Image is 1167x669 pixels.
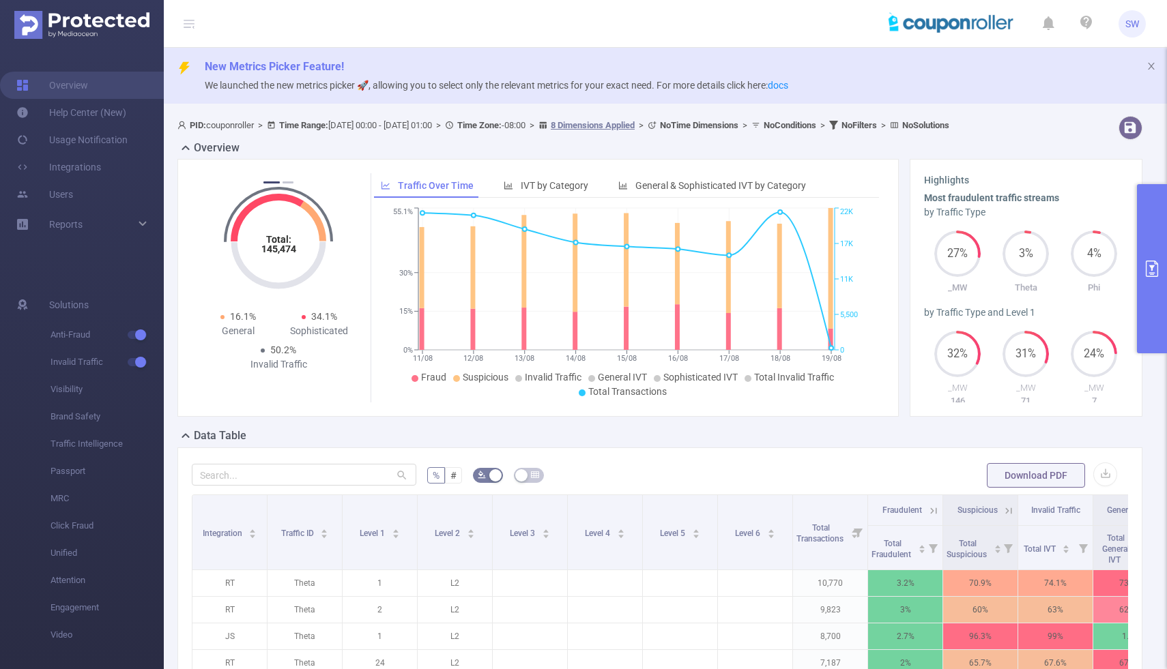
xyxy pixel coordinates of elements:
span: Traffic Over Time [398,180,474,191]
span: Unified [51,539,164,567]
i: icon: caret-up [692,527,700,531]
span: Total Fraudulent [871,539,913,559]
i: icon: caret-down [1063,548,1070,552]
span: Total Transactions [796,523,846,544]
b: No Conditions [764,120,816,130]
span: 50.2% [270,344,296,355]
div: Sort [542,527,550,535]
p: 3.2% [868,570,942,596]
span: Brand Safety [51,403,164,430]
p: Theta [268,570,342,596]
img: Protected Media [14,11,149,39]
tspan: 5,500 [840,310,858,319]
p: 2.7% [868,623,942,649]
span: Integration [203,529,244,538]
span: MRC [51,485,164,512]
tspan: 0 [840,346,844,355]
div: Sort [320,527,328,535]
div: by Traffic Type [924,205,1129,220]
input: Search... [192,464,416,486]
p: 1 [343,623,417,649]
span: > [254,120,267,130]
div: Sort [617,527,625,535]
p: 74.1% [1018,570,1093,596]
a: Integrations [16,153,101,181]
span: Passport [51,458,164,485]
tspan: 145,474 [261,243,296,254]
p: L2 [418,623,492,649]
tspan: 17K [840,239,853,248]
span: 32% [934,348,981,359]
i: icon: caret-up [249,527,257,531]
span: Total General IVT [1102,533,1129,565]
div: Sophisticated [278,324,360,338]
tspan: 13/08 [515,354,534,363]
tspan: 16/08 [668,354,688,363]
span: General IVT [598,372,647,383]
i: icon: caret-up [321,527,328,531]
b: Most fraudulent traffic streams [924,192,1059,203]
span: > [877,120,890,130]
tspan: Total: [266,234,291,245]
span: Level 2 [435,529,462,538]
i: icon: caret-down [249,533,257,537]
div: by Traffic Type and Level 1 [924,306,1129,320]
span: > [525,120,538,130]
span: Level 6 [735,529,762,538]
p: _MW [992,381,1060,395]
tspan: 18/08 [770,354,790,363]
span: 4% [1071,248,1117,259]
h2: Data Table [194,428,246,444]
p: L2 [418,597,492,623]
a: Reports [49,211,83,238]
span: Total Invalid Traffic [754,372,834,383]
i: icon: caret-up [542,527,549,531]
span: Invalid Traffic [525,372,581,383]
tspan: 0% [403,346,413,355]
p: 8,700 [793,623,867,649]
span: Suspicious [957,505,998,515]
span: Total IVT [1024,544,1058,554]
a: Users [16,181,73,208]
span: > [432,120,445,130]
span: > [738,120,751,130]
i: icon: caret-down [542,533,549,537]
i: icon: table [531,471,539,479]
i: Filter menu [923,526,942,569]
p: 10,770 [793,570,867,596]
a: docs [768,80,788,91]
p: 70.9% [943,570,1018,596]
span: SW [1125,10,1139,38]
p: RT [192,597,267,623]
i: icon: thunderbolt [177,61,191,75]
b: No Solutions [902,120,949,130]
span: # [450,470,457,481]
span: Total Transactions [588,386,667,397]
i: icon: caret-up [467,527,474,531]
i: icon: bar-chart [504,181,513,190]
i: icon: caret-up [392,527,399,531]
span: Reports [49,219,83,230]
span: General IVT [1107,505,1149,515]
span: Click Fraud [51,512,164,539]
span: Sophisticated IVT [663,372,738,383]
b: Time Range: [279,120,328,130]
tspan: 17/08 [719,354,738,363]
i: Filter menu [1074,526,1093,569]
span: 3% [1003,248,1049,259]
div: Sort [692,527,700,535]
b: No Time Dimensions [660,120,738,130]
p: 96.3% [943,623,1018,649]
p: 71 [992,394,1060,408]
i: icon: caret-up [1063,543,1070,547]
i: icon: caret-up [918,543,925,547]
p: 1 [343,570,417,596]
a: Overview [16,72,88,99]
span: We launched the new metrics picker 🚀, allowing you to select only the relevant metrics for your e... [205,80,788,91]
span: Anti-Fraud [51,321,164,348]
i: icon: caret-up [994,543,1001,547]
p: _MW [1060,381,1128,395]
div: Sort [467,527,475,535]
p: _MW [924,381,992,395]
b: PID: [190,120,206,130]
